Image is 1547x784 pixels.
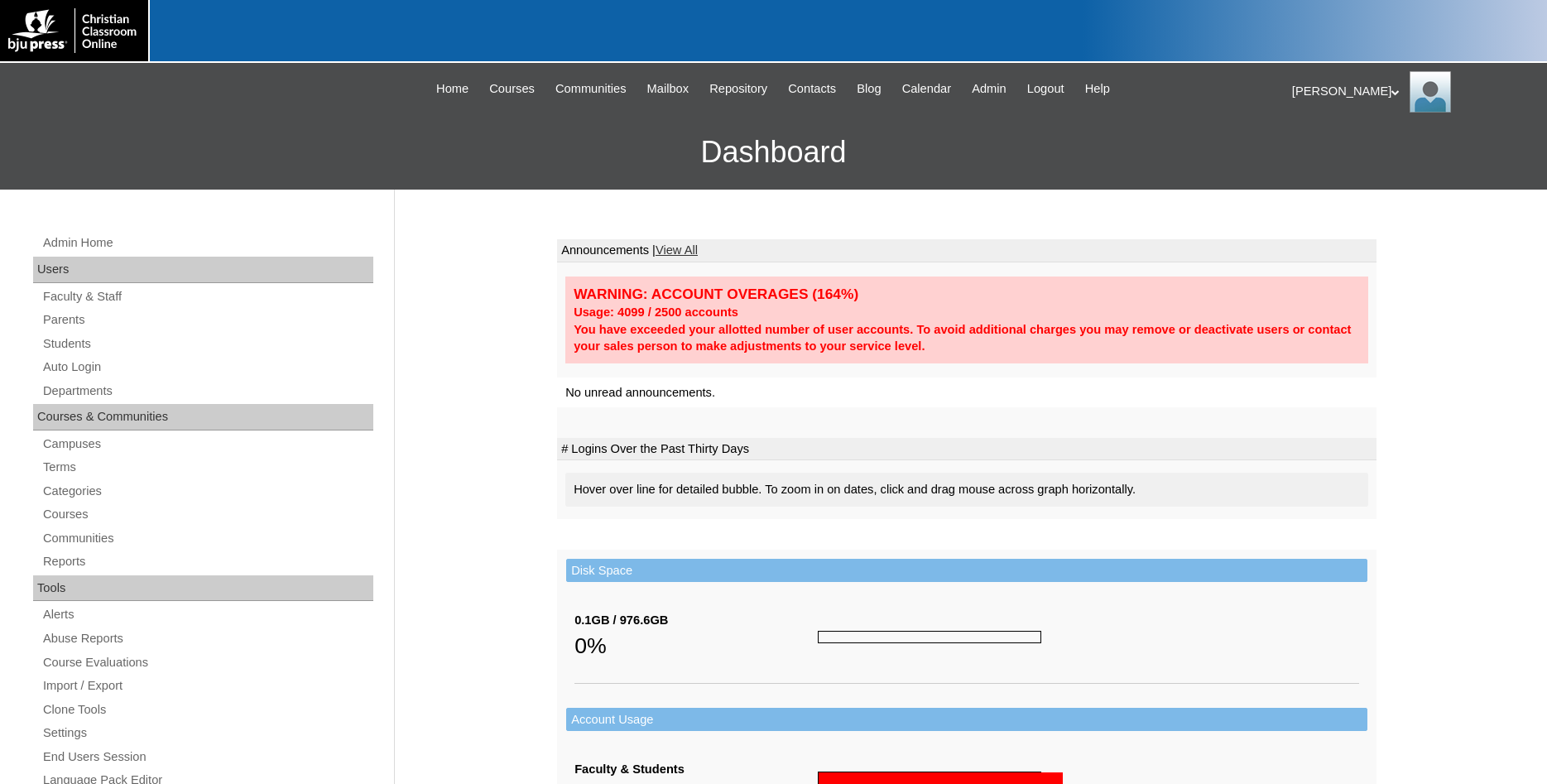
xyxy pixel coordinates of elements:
[428,79,477,99] a: Home
[1410,71,1451,113] img: Jonelle Rodriguez
[701,79,776,99] a: Repository
[557,378,1376,408] td: No unread announcements.
[41,676,373,696] a: Import / Export
[574,305,738,319] strong: Usage: 4099 / 2500 accounts
[41,310,373,330] a: Parents
[566,708,1367,732] td: Account Usage
[1085,79,1110,99] span: Help
[848,79,889,99] a: Blog
[656,243,698,257] a: View All
[557,239,1376,262] td: Announcements |
[41,381,373,402] a: Departments
[41,628,373,649] a: Abuse Reports
[555,79,627,99] span: Communities
[41,334,373,354] a: Students
[481,79,543,99] a: Courses
[1027,79,1064,99] span: Logout
[41,233,373,253] a: Admin Home
[1292,71,1530,113] div: [PERSON_NAME]
[41,723,373,743] a: Settings
[574,285,1360,304] div: WARNING: ACCOUNT OVERAGES (164%)
[33,575,373,602] div: Tools
[8,115,1539,190] h3: Dashboard
[41,747,373,767] a: End Users Session
[41,504,373,525] a: Courses
[647,79,689,99] span: Mailbox
[902,79,951,99] span: Calendar
[709,79,767,99] span: Repository
[41,604,373,625] a: Alerts
[857,79,881,99] span: Blog
[41,286,373,307] a: Faculty & Staff
[557,438,1376,461] td: # Logins Over the Past Thirty Days
[489,79,535,99] span: Courses
[574,761,818,778] div: Faculty & Students
[8,8,140,53] img: logo-white.png
[33,404,373,430] div: Courses & Communities
[574,612,818,629] div: 0.1GB / 976.6GB
[436,79,468,99] span: Home
[566,559,1367,583] td: Disk Space
[41,700,373,720] a: Clone Tools
[33,257,373,283] div: Users
[574,321,1360,355] div: You have exceeded your allotted number of user accounts. To avoid additional charges you may remo...
[963,79,1015,99] a: Admin
[41,357,373,378] a: Auto Login
[894,79,959,99] a: Calendar
[41,481,373,502] a: Categories
[41,652,373,673] a: Course Evaluations
[574,629,818,662] div: 0%
[1019,79,1073,99] a: Logout
[788,79,836,99] span: Contacts
[41,434,373,455] a: Campuses
[780,79,844,99] a: Contacts
[41,528,373,549] a: Communities
[41,551,373,572] a: Reports
[565,473,1368,507] div: Hover over line for detailed bubble. To zoom in on dates, click and drag mouse across graph horiz...
[547,79,635,99] a: Communities
[1077,79,1118,99] a: Help
[639,79,698,99] a: Mailbox
[41,457,373,478] a: Terms
[972,79,1007,99] span: Admin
